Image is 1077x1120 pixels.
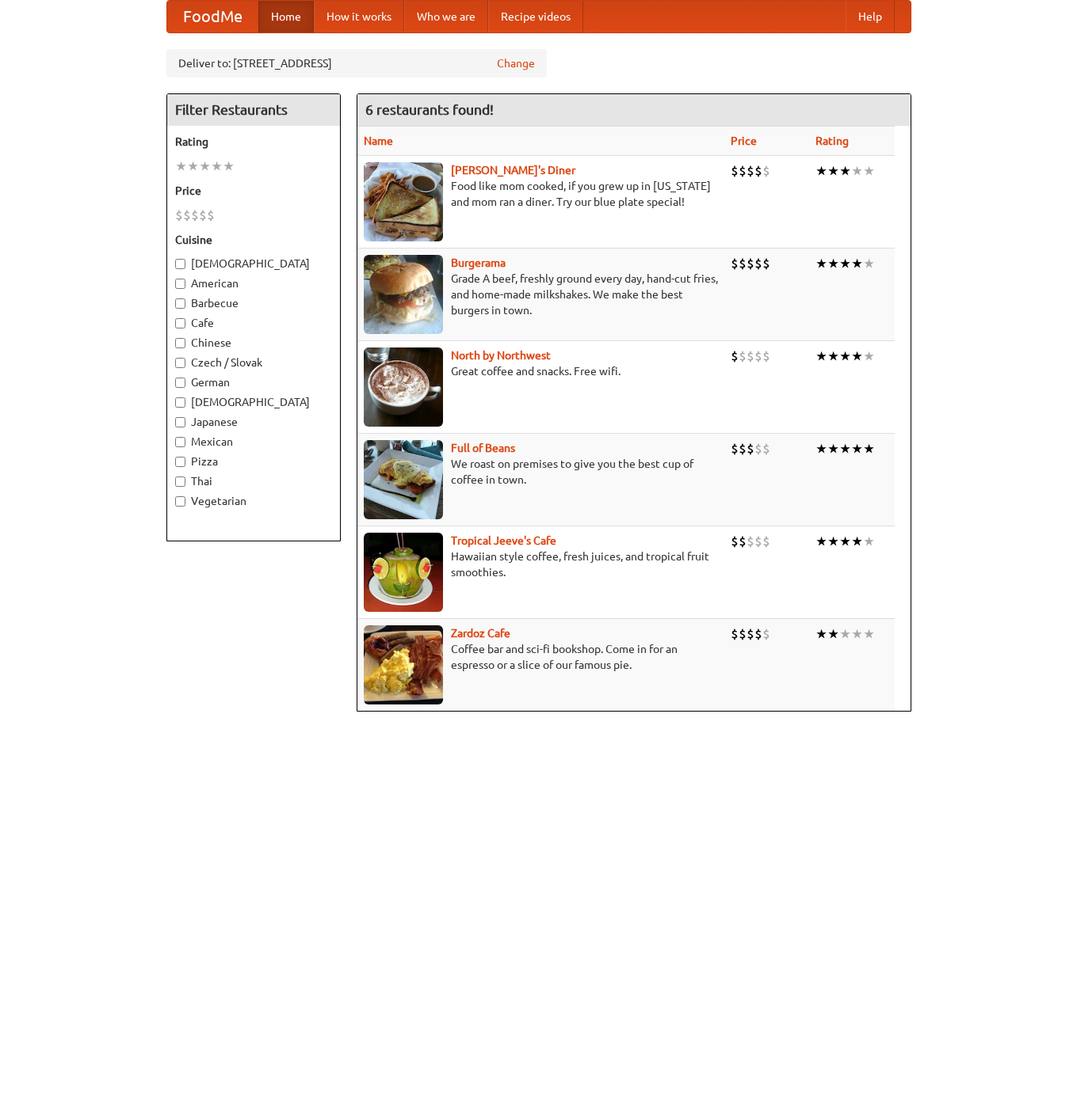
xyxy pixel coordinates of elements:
[863,440,875,457] li: ★
[175,183,332,199] h5: Price
[258,1,314,32] a: Home
[739,440,747,457] li: $
[175,394,332,410] label: [DEMOGRAPHIC_DATA]
[863,255,875,272] li: ★
[364,533,443,612] img: jeeves.jpg
[827,162,839,180] li: ★
[364,456,718,488] p: We roast on premises to give you the best cup of coffee in town.
[863,625,875,643] li: ★
[175,232,332,248] h5: Cuisine
[364,271,718,318] p: Grade A beef, freshly ground every day, hand-cut fries, and home-made milkshakes. We make the bes...
[364,625,443,704] img: zardoz.jpg
[851,533,863,550] li: ★
[747,533,754,550] li: $
[451,627,510,640] b: Zardoz Cafe
[827,347,839,365] li: ★
[839,440,851,457] li: ★
[815,255,827,272] li: ★
[815,347,827,365] li: ★
[175,355,332,370] label: Czech / Slovak
[731,255,739,272] li: $
[175,275,332,291] label: American
[175,417,185,427] input: Japanese
[364,178,718,210] p: Food like mom cooked, if you grew up in [US_STATE] and mom ran a diner. Try our blue plate special!
[827,533,839,550] li: ★
[451,534,556,547] a: Tropical Jeeve's Cafe
[175,397,185,408] input: [DEMOGRAPHIC_DATA]
[175,295,332,311] label: Barbecue
[754,625,762,643] li: $
[747,440,754,457] li: $
[754,347,762,365] li: $
[747,162,754,180] li: $
[815,533,827,550] li: ★
[731,135,757,147] a: Price
[364,347,443,427] img: north.jpg
[451,164,575,177] a: [PERSON_NAME]'s Diner
[827,255,839,272] li: ★
[175,338,185,348] input: Chinese
[762,533,770,550] li: $
[754,162,762,180] li: $
[839,162,851,180] li: ★
[827,625,839,643] li: ★
[175,158,187,175] li: ★
[175,335,332,351] label: Chinese
[846,1,895,32] a: Help
[175,493,332,509] label: Vegetarian
[223,158,235,175] li: ★
[754,255,762,272] li: $
[175,434,332,450] label: Mexican
[488,1,583,32] a: Recipe videos
[364,363,718,379] p: Great coffee and snacks. Free wifi.
[175,259,185,269] input: [DEMOGRAPHIC_DATA]
[754,440,762,457] li: $
[851,347,863,365] li: ★
[762,625,770,643] li: $
[739,533,747,550] li: $
[497,55,535,71] a: Change
[364,162,443,241] img: sallys.jpg
[191,207,199,224] li: $
[863,533,875,550] li: ★
[815,135,849,147] a: Rating
[839,533,851,550] li: ★
[364,440,443,519] img: beans.jpg
[175,476,185,487] input: Thai
[815,625,827,643] li: ★
[851,440,863,457] li: ★
[175,279,185,289] input: American
[731,440,739,457] li: $
[207,207,215,224] li: $
[175,134,332,150] h5: Rating
[175,437,185,447] input: Mexican
[851,162,863,180] li: ★
[175,378,185,388] input: German
[762,347,770,365] li: $
[839,347,851,365] li: ★
[739,347,747,365] li: $
[451,442,515,454] a: Full of Beans
[175,256,332,271] label: [DEMOGRAPHIC_DATA]
[754,533,762,550] li: $
[731,625,739,643] li: $
[199,207,207,224] li: $
[731,162,739,180] li: $
[451,256,506,269] a: Burgerama
[175,374,332,390] label: German
[183,207,191,224] li: $
[839,625,851,643] li: ★
[175,318,185,328] input: Cafe
[314,1,404,32] a: How it works
[175,454,332,469] label: Pizza
[839,255,851,272] li: ★
[365,102,494,117] ng-pluralize: 6 restaurants found!
[739,255,747,272] li: $
[364,135,393,147] a: Name
[815,440,827,457] li: ★
[167,94,340,126] h4: Filter Restaurants
[451,349,551,362] b: North by Northwest
[827,440,839,457] li: ★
